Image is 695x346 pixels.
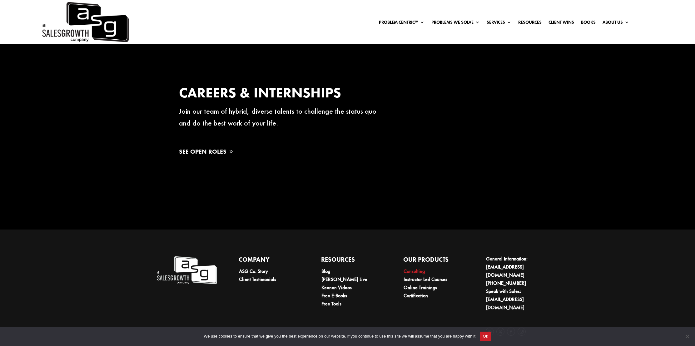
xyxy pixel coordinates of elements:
[321,292,347,299] a: Free E-Books
[321,255,382,267] h4: Resources
[403,255,464,267] h4: Our Products
[549,20,574,27] a: Client Wins
[321,276,367,283] a: [PERSON_NAME] Live
[156,255,217,286] img: A Sales Growth Company
[239,268,268,274] a: ASG Co. Story
[321,268,330,274] a: Blog
[404,268,425,274] a: Consulting
[581,20,596,27] a: Books
[379,20,424,27] a: Problem Centric™
[486,296,524,311] a: [EMAIL_ADDRESS][DOMAIN_NAME]
[486,280,526,286] a: [PHONE_NUMBER]
[487,20,511,27] a: Services
[179,84,385,105] h5: Careers & Internships
[603,20,629,27] a: About Us
[486,264,524,278] a: [EMAIL_ADDRESS][DOMAIN_NAME]
[204,333,476,339] span: We use cookies to ensure that we give you the best experience on our website. If you continue to ...
[321,284,352,291] a: Keenan Videos
[431,20,480,27] a: Problems We Solve
[486,287,547,312] li: Speak with Sales:
[480,332,491,341] button: Ok
[404,292,428,299] a: Certification
[404,284,437,291] a: Online Trainings
[321,300,341,307] a: Free Tools
[404,276,447,283] a: Instructor Led Courses
[179,145,239,159] a: See Open Roles
[179,105,385,129] p: Join our team of hybrid, diverse talents to challenge the status quo and do the best work of your...
[518,20,542,27] a: Resources
[239,255,300,267] h4: Company
[239,276,276,283] a: Client Testimonials
[684,333,690,339] span: No
[486,255,547,279] li: General Information:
